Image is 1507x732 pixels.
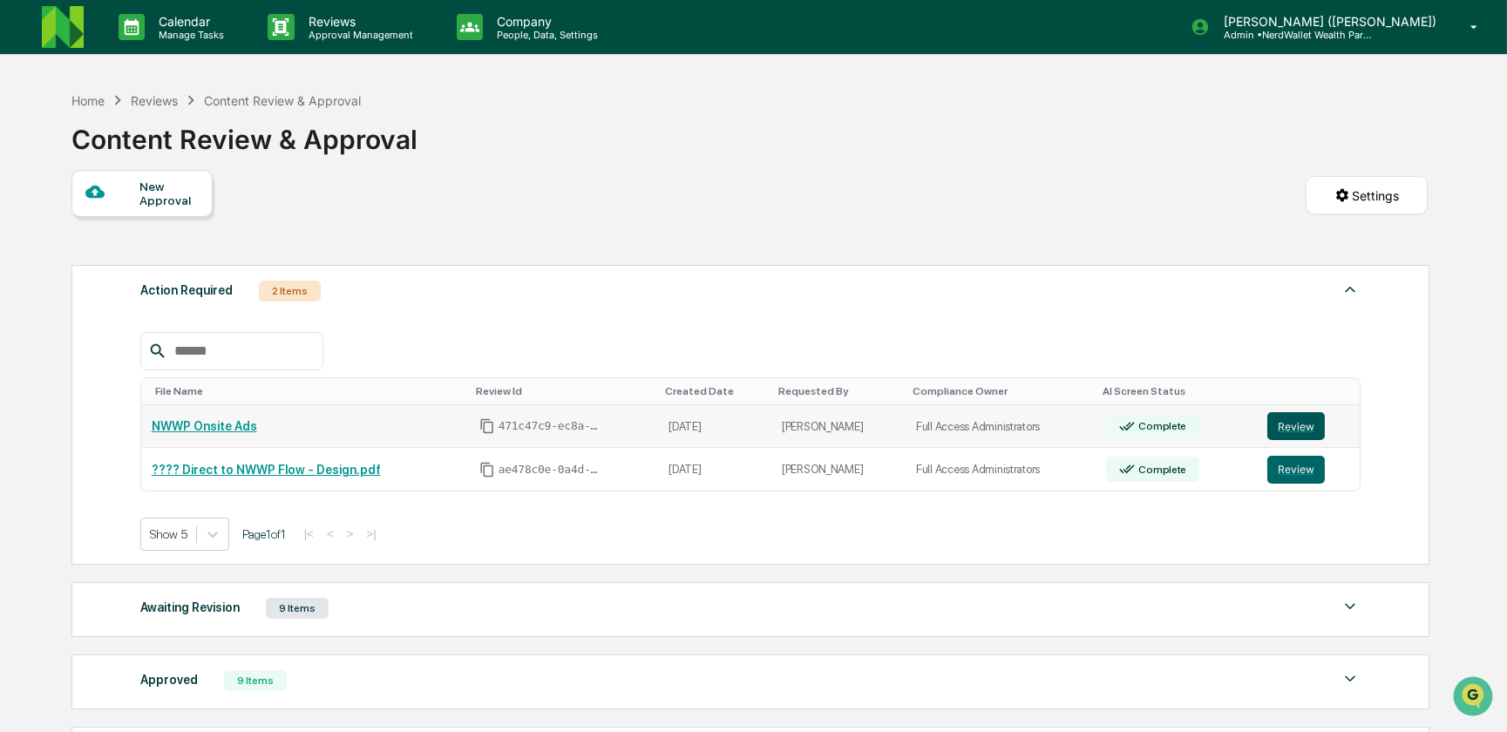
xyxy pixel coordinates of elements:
div: Toggle SortBy [778,385,899,397]
span: • [145,237,151,251]
div: Complete [1135,464,1186,476]
div: Start new chat [78,133,286,151]
a: ???? Direct to NWWP Flow - Design.pdf [152,463,381,477]
a: 🗄️Attestations [119,349,223,381]
span: [DATE] [154,284,190,298]
a: Review [1267,456,1349,484]
span: Copy Id [479,462,495,478]
button: >| [362,526,382,541]
iframe: Open customer support [1451,674,1498,722]
div: 🔎 [17,391,31,405]
td: Full Access Administrators [906,405,1096,449]
span: [PERSON_NAME] [54,237,141,251]
img: Jack Rasmussen [17,268,45,295]
td: [PERSON_NAME] [771,405,906,449]
span: Pylon [173,432,211,445]
div: Complete [1135,420,1186,432]
span: [DATE] [154,237,190,251]
span: Page 1 of 1 [242,527,286,541]
div: Awaiting Revision [140,596,240,619]
p: [PERSON_NAME] ([PERSON_NAME]) [1210,14,1445,29]
div: Past conversations [17,193,117,207]
button: > [342,526,359,541]
p: How can we help? [17,37,317,64]
div: Toggle SortBy [1103,385,1250,397]
button: < [322,526,339,541]
button: Settings [1306,176,1428,214]
p: People, Data, Settings [483,29,607,41]
button: Review [1267,412,1325,440]
div: We're available if you need us! [78,151,240,165]
img: 1746055101610-c473b297-6a78-478c-a979-82029cc54cd1 [17,133,49,165]
button: Start new chat [296,139,317,159]
td: Full Access Administrators [906,448,1096,491]
img: Jack Rasmussen [17,220,45,248]
p: Reviews [295,14,422,29]
div: Content Review & Approval [204,93,361,108]
img: caret [1340,668,1361,689]
div: Toggle SortBy [1271,385,1353,397]
a: 🔎Data Lookup [10,383,117,414]
div: Toggle SortBy [913,385,1089,397]
span: 471c47c9-ec8a-47f7-8d07-e4c1a0ceb988 [499,419,603,433]
a: 🖐️Preclearance [10,349,119,381]
p: Company [483,14,607,29]
img: 1746055101610-c473b297-6a78-478c-a979-82029cc54cd1 [35,285,49,299]
img: caret [1340,596,1361,617]
div: 🗄️ [126,358,140,372]
span: Attestations [144,356,216,374]
span: Copy Id [479,418,495,434]
div: New Approval [139,180,198,207]
td: [PERSON_NAME] [771,448,906,491]
button: See all [270,190,317,211]
p: Approval Management [295,29,422,41]
div: 🖐️ [17,358,31,372]
span: • [145,284,151,298]
img: 1746055101610-c473b297-6a78-478c-a979-82029cc54cd1 [35,238,49,252]
p: Calendar [145,14,233,29]
div: Approved [140,668,198,691]
a: Powered byPylon [123,431,211,445]
div: Toggle SortBy [476,385,651,397]
div: 9 Items [266,598,329,619]
button: Review [1267,456,1325,484]
button: |< [299,526,319,541]
td: [DATE] [658,448,771,491]
div: Toggle SortBy [155,385,462,397]
span: Data Lookup [35,390,110,407]
p: Manage Tasks [145,29,233,41]
span: ae478c0e-0a4d-4479-b16b-62d7dbbc97dc [499,463,603,477]
td: [DATE] [658,405,771,449]
img: caret [1340,279,1361,300]
p: Admin • NerdWallet Wealth Partners [1210,29,1372,41]
div: Toggle SortBy [665,385,764,397]
img: logo [42,6,84,48]
span: Preclearance [35,356,112,374]
div: Reviews [131,93,178,108]
a: Review [1267,412,1349,440]
img: 8933085812038_c878075ebb4cc5468115_72.jpg [37,133,68,165]
a: NWWP Onsite Ads [152,419,257,433]
span: [PERSON_NAME] [54,284,141,298]
div: Content Review & Approval [71,110,417,155]
div: 9 Items [224,670,287,691]
div: 2 Items [259,281,321,302]
div: Home [71,93,105,108]
div: Action Required [140,279,233,302]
